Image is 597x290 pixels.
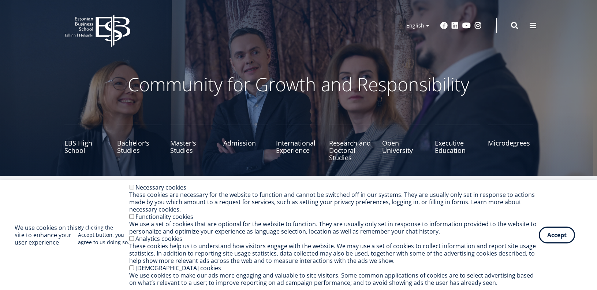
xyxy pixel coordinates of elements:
[329,125,374,161] a: Research and Doctoral Studies
[135,183,186,191] label: Necessary cookies
[105,73,493,95] p: Community for Growth and Responsibility
[129,191,539,213] div: These cookies are necessary for the website to function and cannot be switched off in our systems...
[435,125,480,161] a: Executive Education
[117,125,162,161] a: Bachelor's Studies
[129,272,539,286] div: We use cookies to make our ads more engaging and valuable to site visitors. Some common applicati...
[451,22,459,29] a: Linkedin
[135,213,193,221] label: Functionality cookies
[135,235,182,243] label: Analytics cookies
[474,22,482,29] a: Instagram
[129,242,539,264] div: These cookies help us to understand how visitors engage with the website. We may use a set of coo...
[129,220,539,235] div: We use a set of cookies that are optional for the website to function. They are usually only set ...
[78,224,129,246] p: By clicking the Accept button, you agree to us doing so.
[15,224,78,246] h2: We use cookies on this site to enhance your user experience
[170,125,215,161] a: Master's Studies
[276,125,321,161] a: International Experience
[488,125,533,161] a: Microdegrees
[462,22,471,29] a: Youtube
[135,264,221,272] label: [DEMOGRAPHIC_DATA] cookies
[539,227,575,243] button: Accept
[382,125,427,161] a: Open University
[223,125,268,161] a: Admission
[440,22,448,29] a: Facebook
[64,125,109,161] a: EBS High School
